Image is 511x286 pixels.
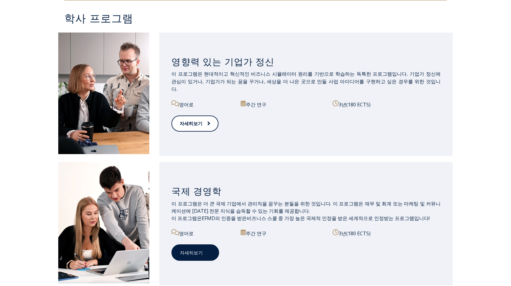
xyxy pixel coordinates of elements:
[339,101,371,108] font: 3년(180 ECTS)
[171,185,441,197] h3: 국제 경영학
[58,33,149,154] img: Impactful Entrepreneurship
[171,244,219,261] a: 자세히보기
[179,230,194,237] font: 영어로
[246,101,266,108] font: 주간 연구
[180,120,202,127] font: 자세히보기
[58,162,149,284] img: International Business Administration
[246,230,266,237] font: 주간 연구
[180,249,203,256] font: 자세히보기
[202,215,247,222] a: EFMD의 인증을 받은
[179,101,194,108] font: 영어로
[64,13,453,23] h3: 학사 프로그램
[339,230,371,237] font: 3년(180 ECTS)
[171,115,218,132] a: 자세히보기
[171,71,441,92] span: 이 프로그램은 현대적이고 혁신적인 비즈니스 시뮬레이터 원리를 기반으로 학습하는 독특한 프로그램입니다. 기업가 정신에 관심이 있거나, 기업가가 되는 꿈을 꾸거나, 세상을 더 나...
[171,200,441,222] span: 이 프로그램은 더 큰 국제 기업에서 관리직을 꿈꾸는 분들을 위한 것입니다. 이 프로그램은 재무 및 회계 또는 마케팅 및 커뮤니케이션에 [DATE] 전문 지식을 습득할 수 있는...
[171,56,441,67] h3: 영향력 있는 기업가 정신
